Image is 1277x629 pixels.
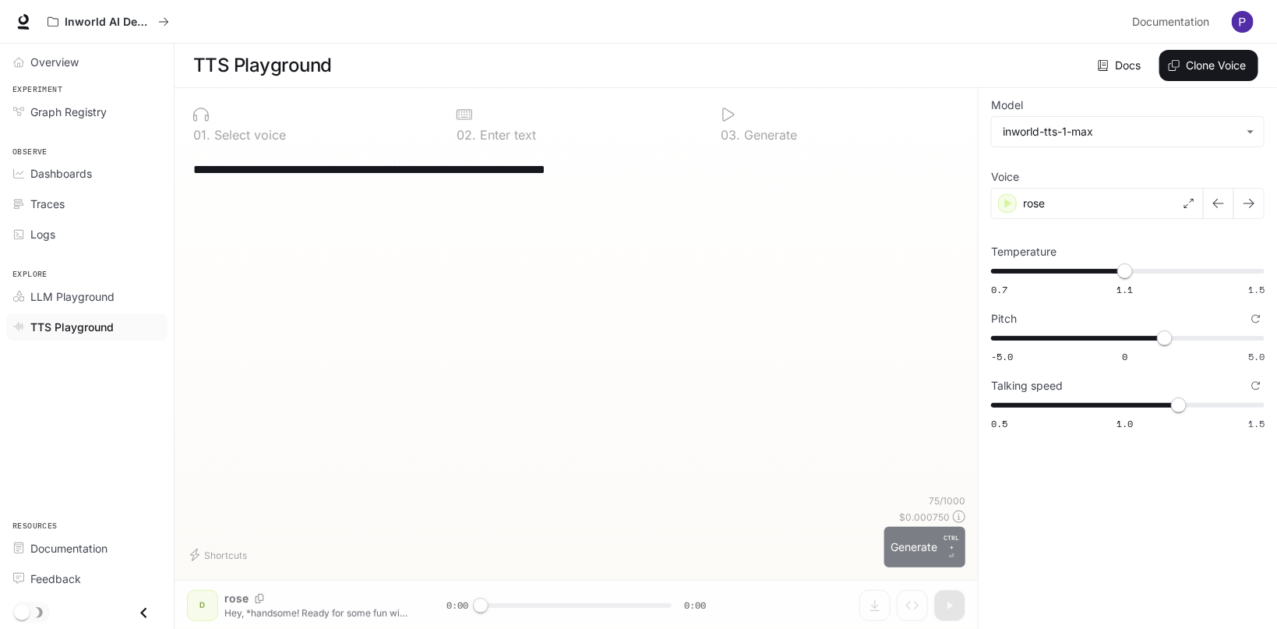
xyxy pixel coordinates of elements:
[1023,196,1045,211] p: rose
[6,313,168,341] a: TTS Playground
[65,16,152,29] p: Inworld AI Demos
[944,533,959,561] p: ⏎
[1232,11,1254,33] img: User avatar
[992,117,1264,147] div: inworld-tts-1-max
[991,246,1057,257] p: Temperature
[991,313,1017,324] p: Pitch
[210,129,286,141] p: Select voice
[1122,350,1127,363] span: 0
[899,511,950,524] p: $ 0.000750
[187,542,253,567] button: Shortcuts
[6,283,168,310] a: LLM Playground
[1132,12,1209,32] span: Documentation
[30,54,79,70] span: Overview
[1248,417,1265,430] span: 1.5
[1247,377,1265,394] button: Reset to default
[457,129,476,141] p: 0 2 .
[6,535,168,562] a: Documentation
[30,196,65,212] span: Traces
[1248,350,1265,363] span: 5.0
[1116,283,1133,296] span: 1.1
[1003,124,1239,140] div: inworld-tts-1-max
[30,540,108,557] span: Documentation
[1126,6,1221,37] a: Documentation
[991,380,1063,391] p: Talking speed
[41,6,176,37] button: All workspaces
[740,129,797,141] p: Generate
[721,129,740,141] p: 0 3 .
[30,571,81,587] span: Feedback
[1248,283,1265,296] span: 1.5
[14,603,30,620] span: Dark mode toggle
[6,160,168,187] a: Dashboards
[1159,50,1258,81] button: Clone Voice
[929,494,965,507] p: 75 / 1000
[30,319,114,335] span: TTS Playground
[30,226,55,242] span: Logs
[1116,417,1133,430] span: 1.0
[193,129,210,141] p: 0 1 .
[30,288,115,305] span: LLM Playground
[6,48,168,76] a: Overview
[991,100,1023,111] p: Model
[991,283,1007,296] span: 0.7
[944,533,959,552] p: CTRL +
[193,50,332,81] h1: TTS Playground
[476,129,536,141] p: Enter text
[30,104,107,120] span: Graph Registry
[30,165,92,182] span: Dashboards
[1227,6,1258,37] button: User avatar
[991,417,1007,430] span: 0.5
[1247,310,1265,327] button: Reset to default
[6,221,168,248] a: Logs
[884,527,965,567] button: GenerateCTRL +⏎
[6,565,168,592] a: Feedback
[1095,50,1147,81] a: Docs
[991,350,1013,363] span: -5.0
[6,190,168,217] a: Traces
[6,98,168,125] a: Graph Registry
[991,171,1019,182] p: Voice
[126,597,161,629] button: Close drawer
